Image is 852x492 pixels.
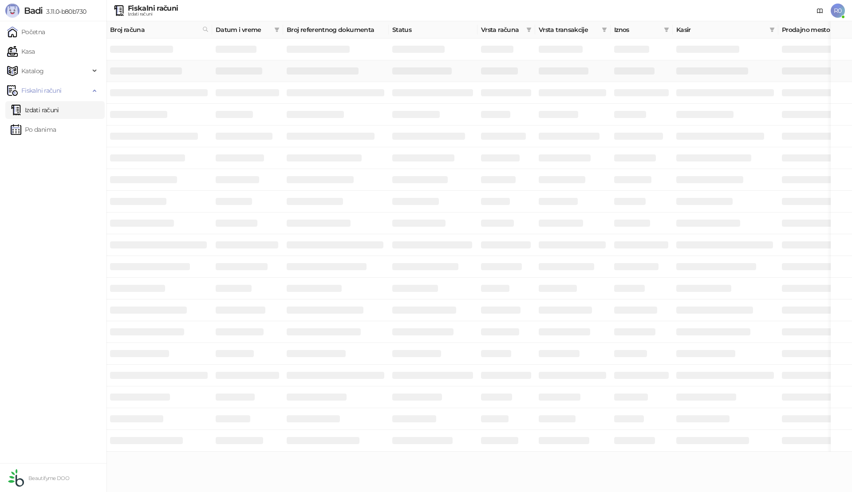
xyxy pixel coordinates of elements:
[128,12,178,16] div: Izdati računi
[21,62,44,80] span: Katalog
[676,25,766,35] span: Kasir
[128,5,178,12] div: Fiskalni računi
[526,27,532,32] span: filter
[539,25,598,35] span: Vrsta transakcije
[43,8,86,16] span: 3.11.0-b80b730
[11,121,56,138] a: Po danima
[110,25,199,35] span: Broj računa
[24,5,43,16] span: Badi
[768,23,777,36] span: filter
[602,27,607,32] span: filter
[673,21,778,39] th: Kasir
[7,469,25,487] img: 64x64-companyLogo-432ed541-86f2-4000-a6d6-137676e77c9d.png
[769,27,775,32] span: filter
[664,27,669,32] span: filter
[5,4,20,18] img: Logo
[600,23,609,36] span: filter
[477,21,535,39] th: Vrsta računa
[481,25,523,35] span: Vrsta računa
[106,21,212,39] th: Broj računa
[283,21,389,39] th: Broj referentnog dokumenta
[525,23,533,36] span: filter
[614,25,660,35] span: Iznos
[813,4,827,18] a: Dokumentacija
[11,101,59,119] a: Izdati računi
[662,23,671,36] span: filter
[272,23,281,36] span: filter
[535,21,611,39] th: Vrsta transakcije
[389,21,477,39] th: Status
[21,82,61,99] span: Fiskalni računi
[7,43,35,60] a: Kasa
[274,27,280,32] span: filter
[831,4,845,18] span: R0
[28,475,69,481] small: Beautifyme DOO
[216,25,271,35] span: Datum i vreme
[7,23,45,41] a: Početna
